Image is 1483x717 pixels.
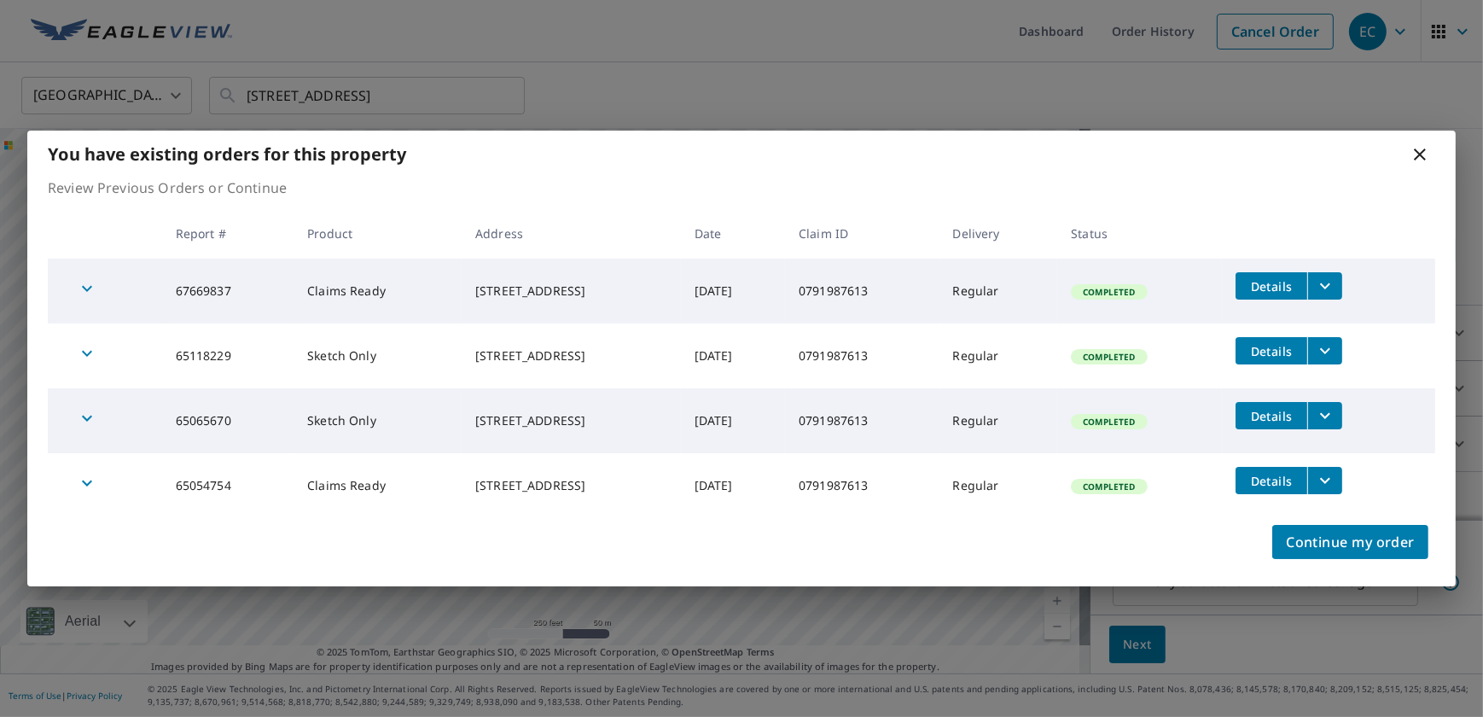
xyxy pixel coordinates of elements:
td: Regular [939,324,1058,388]
span: Details [1246,473,1297,489]
div: [STREET_ADDRESS] [475,412,667,429]
button: filesDropdownBtn-67669837 [1307,272,1342,300]
button: detailsBtn-65118229 [1236,337,1307,364]
span: Completed [1073,416,1145,428]
th: Delivery [939,208,1058,259]
td: 65065670 [162,388,294,453]
span: Details [1246,278,1297,294]
span: Continue my order [1286,530,1415,554]
th: Claim ID [785,208,939,259]
td: [DATE] [681,324,785,388]
th: Product [294,208,462,259]
span: Completed [1073,286,1145,298]
p: Review Previous Orders or Continue [48,178,1435,198]
button: filesDropdownBtn-65065670 [1307,402,1342,429]
td: 0791987613 [785,324,939,388]
td: Claims Ready [294,453,462,518]
td: [DATE] [681,259,785,324]
td: [DATE] [681,453,785,518]
button: detailsBtn-65065670 [1236,402,1307,429]
button: detailsBtn-65054754 [1236,467,1307,494]
th: Date [681,208,785,259]
button: Continue my order [1272,525,1428,559]
span: Completed [1073,481,1145,493]
td: Regular [939,453,1058,518]
td: 67669837 [162,259,294,324]
td: Sketch Only [294,324,462,388]
td: Regular [939,259,1058,324]
th: Status [1057,208,1222,259]
button: filesDropdownBtn-65054754 [1307,467,1342,494]
span: Details [1246,343,1297,359]
td: Sketch Only [294,388,462,453]
td: 65054754 [162,453,294,518]
td: [DATE] [681,388,785,453]
th: Report # [162,208,294,259]
td: 0791987613 [785,453,939,518]
th: Address [462,208,681,259]
button: filesDropdownBtn-65118229 [1307,337,1342,364]
button: detailsBtn-67669837 [1236,272,1307,300]
span: Details [1246,408,1297,424]
td: Claims Ready [294,259,462,324]
td: Regular [939,388,1058,453]
td: 65118229 [162,324,294,388]
div: [STREET_ADDRESS] [475,347,667,364]
b: You have existing orders for this property [48,143,406,166]
td: 0791987613 [785,259,939,324]
div: [STREET_ADDRESS] [475,477,667,494]
td: 0791987613 [785,388,939,453]
span: Completed [1073,351,1145,363]
div: [STREET_ADDRESS] [475,283,667,300]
